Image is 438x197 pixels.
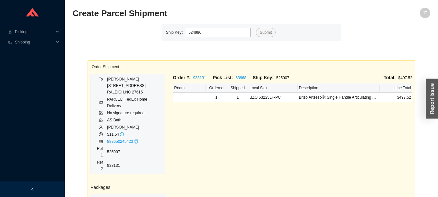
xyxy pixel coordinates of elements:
td: 1 [206,93,227,102]
span: Ship Key: [253,75,274,80]
td: No signature required [107,109,162,117]
div: Order Shipment [92,61,411,73]
div: 525007 [253,74,292,81]
td: To [93,76,107,96]
a: 883650245423 [107,139,133,144]
span: JT [423,8,427,18]
span: barcode [99,140,103,143]
span: Total: [384,75,396,80]
th: Local Sku [248,83,298,93]
span: user [99,125,103,129]
td: BZO 63225LF-PC [248,93,298,102]
div: Brizo Artesso®: Single Handle Articulating Kitchen Faucet - Chrome [299,94,378,101]
td: Ref 2 [93,159,107,172]
span: Order #: [173,75,190,80]
td: $11.54 [107,131,162,138]
span: copy [134,140,138,143]
span: Picking [15,27,54,37]
span: Pick List: [213,75,233,80]
div: Copy [134,138,138,145]
td: $497.52 [380,93,412,102]
a: 63968 [236,76,246,80]
span: form [99,111,103,115]
div: $497.52 [293,74,412,81]
a: 933131 [193,76,206,80]
td: Ref 1 [93,145,107,159]
label: Ship Key [166,28,186,37]
td: 933131 [107,159,162,172]
div: [PERSON_NAME] [STREET_ADDRESS] RALEIGH , NC 27615 [107,76,162,95]
td: PARCEL: FedEx Home Delivery [107,96,162,109]
span: info-circle [120,132,124,136]
th: Line Total [380,83,412,93]
span: dollar [99,132,103,136]
th: Ordered [206,83,227,93]
td: AS Bath [107,117,162,124]
span: left [30,187,34,191]
h3: Packages [90,184,165,191]
span: Shipping [15,37,54,47]
th: Room [173,83,206,93]
button: Submit [256,28,276,37]
th: Description [298,83,380,93]
td: [PERSON_NAME] [107,124,162,131]
td: 525007 [107,145,162,159]
th: Shipped [227,83,248,93]
h2: Create Parcel Shipment [73,8,341,19]
td: 1 [227,93,248,102]
span: home [99,118,103,122]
